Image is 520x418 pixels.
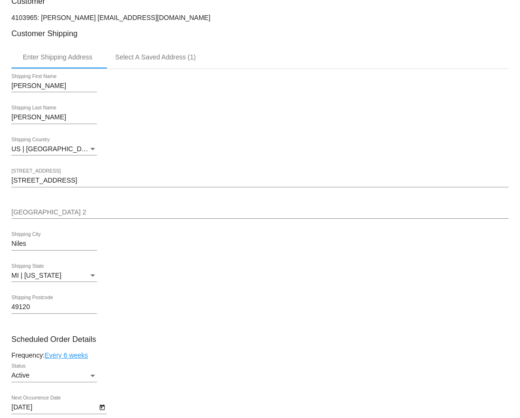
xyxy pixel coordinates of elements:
[11,14,509,21] p: 4103965: [PERSON_NAME] [EMAIL_ADDRESS][DOMAIN_NAME]
[11,303,97,311] input: Shipping Postcode
[11,272,61,279] span: MI | [US_STATE]
[11,372,97,379] mat-select: Status
[23,53,92,61] div: Enter Shipping Address
[115,53,196,61] div: Select A Saved Address (1)
[11,82,97,90] input: Shipping First Name
[11,177,509,185] input: Shipping Street 1
[11,371,29,379] span: Active
[11,335,509,344] h3: Scheduled Order Details
[11,209,509,216] input: Shipping Street 2
[11,351,509,359] div: Frequency:
[11,29,509,38] h3: Customer Shipping
[11,146,97,153] mat-select: Shipping Country
[11,114,97,121] input: Shipping Last Name
[11,240,97,248] input: Shipping City
[97,402,107,412] button: Open calendar
[45,351,88,359] a: Every 6 weeks
[11,404,97,411] input: Next Occurrence Date
[11,145,96,153] span: US | [GEOGRAPHIC_DATA]
[11,272,97,280] mat-select: Shipping State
